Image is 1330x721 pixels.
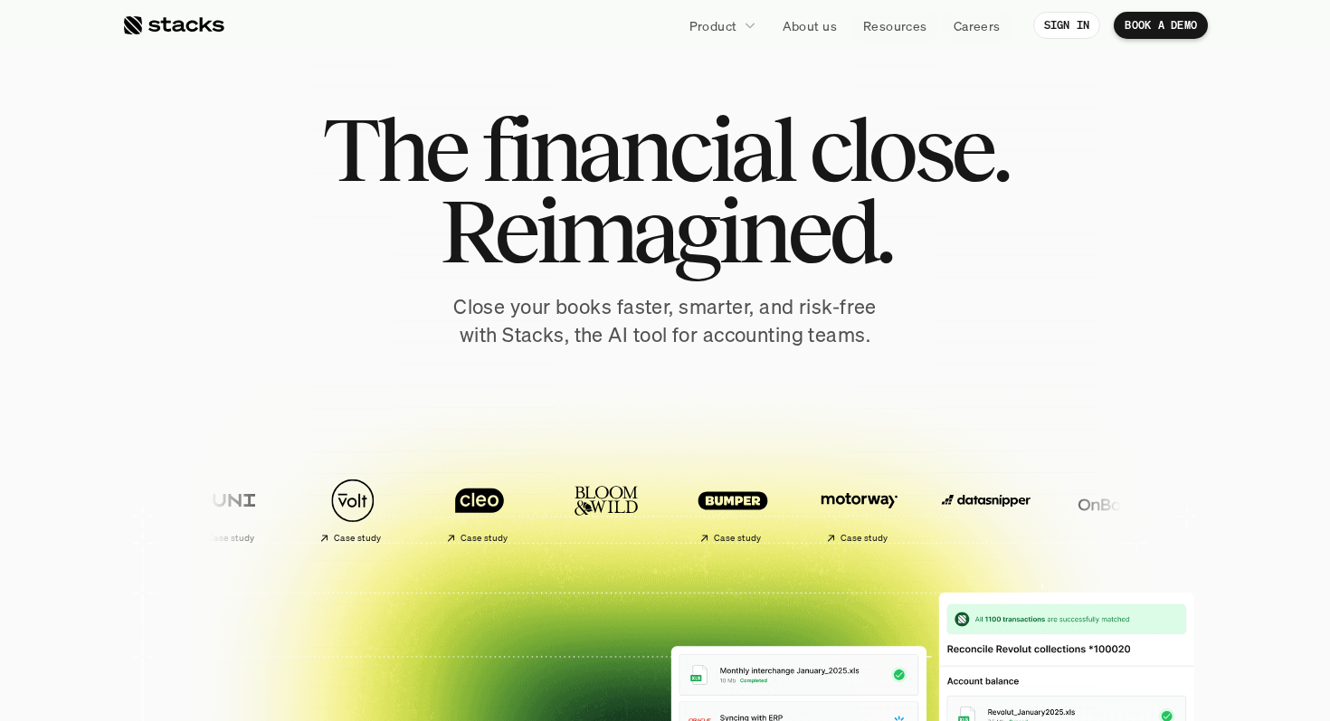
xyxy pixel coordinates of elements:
[1125,19,1197,32] p: BOOK A DEMO
[440,190,891,271] span: Reimagined.
[481,109,793,190] span: financial
[418,469,536,551] a: Case study
[671,469,789,551] a: Case study
[689,16,737,35] p: Product
[1114,12,1208,39] a: BOOK A DEMO
[954,16,1001,35] p: Careers
[651,382,854,427] a: EXPLORE PRODUCT
[783,16,837,35] p: About us
[322,109,466,190] span: The
[476,382,642,427] a: BOOK A DEMO
[809,109,1008,190] span: close.
[798,469,916,551] a: Case study
[837,533,885,544] h2: Case study
[1033,12,1101,39] a: SIGN IN
[943,9,1012,42] a: Careers
[682,391,822,417] p: EXPLORE PRODUCT
[852,9,938,42] a: Resources
[710,533,758,544] h2: Case study
[439,293,891,349] p: Close your books faster, smarter, and risk-free with Stacks, the AI tool for accounting teams.
[330,533,378,544] h2: Case study
[508,391,611,417] p: BOOK A DEMO
[772,9,848,42] a: About us
[863,16,927,35] p: Resources
[165,469,282,551] a: Case study
[204,533,252,544] h2: Case study
[1044,19,1090,32] p: SIGN IN
[457,533,505,544] h2: Case study
[291,469,409,551] a: Case study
